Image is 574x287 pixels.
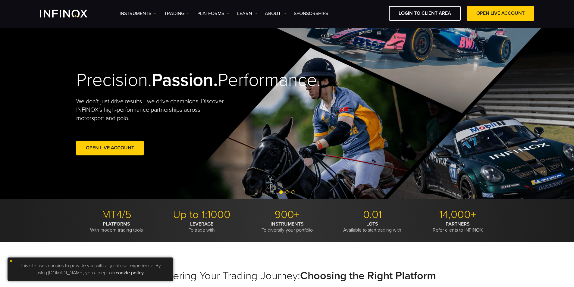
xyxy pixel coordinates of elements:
[162,221,242,233] p: To trade with
[332,221,413,233] p: Available to start trading with
[76,269,498,282] h2: Empowering Your Trading Journey:
[467,6,534,21] a: OPEN LIVE ACCOUNT
[300,269,436,282] strong: Choosing the Right Platform
[190,221,213,227] strong: LEVERAGE
[120,10,157,17] a: Instruments
[417,221,498,233] p: Refer clients to INFINOX
[265,10,286,17] a: ABOUT
[162,208,242,221] p: Up to 1:1000
[40,10,102,17] a: INFINOX Logo
[76,69,266,91] h2: Precision. Performance.
[76,208,157,221] p: MT4/5
[152,69,218,91] strong: Passion.
[9,259,13,263] img: yellow close icon
[103,221,130,227] strong: PLATFORMS
[76,221,157,233] p: With modern trading tools
[116,270,144,276] a: cookie policy
[294,10,328,17] a: SPONSORSHIPS
[197,10,230,17] a: PLATFORMS
[237,10,257,17] a: Learn
[291,190,295,194] span: Go to slide 3
[11,260,170,278] p: This site uses cookies to provide you with a great user experience. By using [DOMAIN_NAME], you a...
[76,97,228,123] p: We don't just drive results—we drive champions. Discover INFINOX’s high-performance partnerships ...
[417,208,498,221] p: 14,000+
[366,221,378,227] strong: LOTS
[76,141,144,155] a: Open Live Account
[389,6,461,21] a: LOGIN TO CLIENT AREA
[279,190,283,194] span: Go to slide 1
[446,221,470,227] strong: PARTNERS
[332,208,413,221] p: 0.01
[285,190,289,194] span: Go to slide 2
[247,221,328,233] p: To diversify your portfolio
[247,208,328,221] p: 900+
[164,10,190,17] a: TRADING
[271,221,304,227] strong: INSTRUMENTS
